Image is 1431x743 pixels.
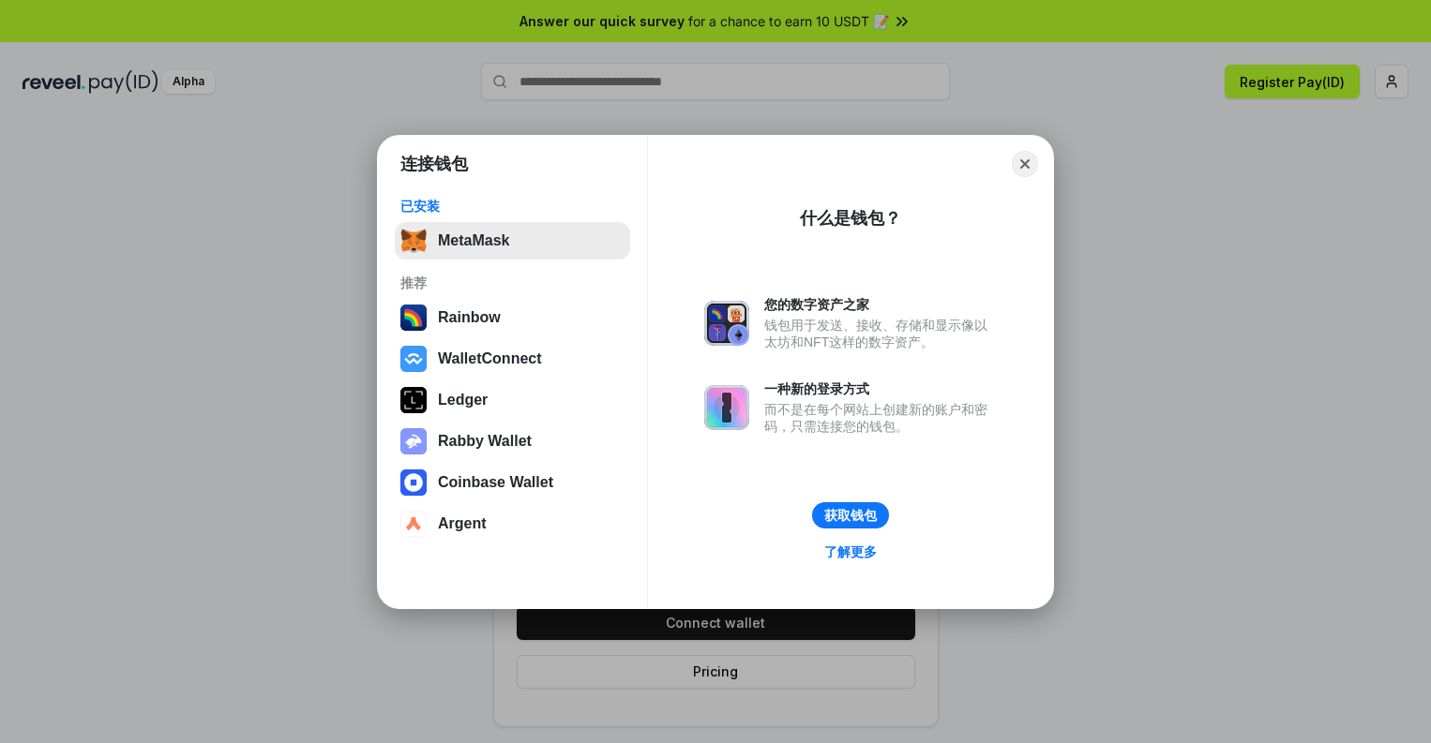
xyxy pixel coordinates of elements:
a: 了解更多 [813,540,888,564]
div: 而不是在每个网站上创建新的账户和密码，只需连接您的钱包。 [764,401,997,435]
button: Argent [395,505,630,542]
button: Ledger [395,381,630,419]
img: svg+xml,%3Csvg%20fill%3D%22none%22%20height%3D%2233%22%20viewBox%3D%220%200%2035%2033%22%20width%... [400,228,427,254]
div: Ledger [438,392,488,409]
img: svg+xml,%3Csvg%20xmlns%3D%22http%3A%2F%2Fwww.w3.org%2F2000%2Fsvg%22%20fill%3D%22none%22%20viewBox... [400,428,427,454]
button: MetaMask [395,222,630,260]
button: Close [1012,151,1038,177]
button: Rainbow [395,299,630,336]
img: svg+xml,%3Csvg%20width%3D%2228%22%20height%3D%2228%22%20viewBox%3D%220%200%2028%2028%22%20fill%3D... [400,346,427,372]
div: WalletConnect [438,350,542,367]
img: svg+xml,%3Csvg%20xmlns%3D%22http%3A%2F%2Fwww.w3.org%2F2000%2Fsvg%22%20width%3D%2228%22%20height%3... [400,387,427,413]
div: MetaMask [438,232,509,249]
div: Rainbow [438,309,501,326]
h1: 连接钱包 [400,153,468,175]
div: 推荐 [400,275,625,291]
div: 您的数字资产之家 [764,296,997,313]
img: svg+xml,%3Csvg%20xmlns%3D%22http%3A%2F%2Fwww.w3.org%2F2000%2Fsvg%22%20fill%3D%22none%22%20viewBox... [704,301,749,346]
div: 一种新的登录方式 [764,380,997,397]
div: Argent [438,515,487,532]
img: svg+xml,%3Csvg%20width%3D%22120%22%20height%3D%22120%22%20viewBox%3D%220%200%20120%20120%22%20fil... [400,305,427,331]
img: svg+xml,%3Csvg%20width%3D%2228%22%20height%3D%2228%22%20viewBox%3D%220%200%2028%2028%22%20fill%3D... [400,511,427,537]
div: Coinbase Wallet [438,474,553,491]
div: 已安装 [400,198,625,215]
div: 获取钱包 [824,507,877,524]
div: 了解更多 [824,543,877,560]
button: 获取钱包 [812,502,889,528]
img: svg+xml,%3Csvg%20xmlns%3D%22http%3A%2F%2Fwww.w3.org%2F2000%2Fsvg%22%20fill%3D%22none%22%20viewBox... [704,385,749,430]
div: 钱包用于发送、接收、存储和显示像以太坊和NFT这样的数字资产。 [764,317,997,350]
img: svg+xml,%3Csvg%20width%3D%2228%22%20height%3D%2228%22%20viewBox%3D%220%200%2028%2028%22%20fill%3D... [400,469,427,496]
button: WalletConnect [395,340,630,378]
div: Rabby Wallet [438,433,532,450]
div: 什么是钱包？ [800,207,901,230]
button: Coinbase Wallet [395,464,630,501]
button: Rabby Wallet [395,423,630,460]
